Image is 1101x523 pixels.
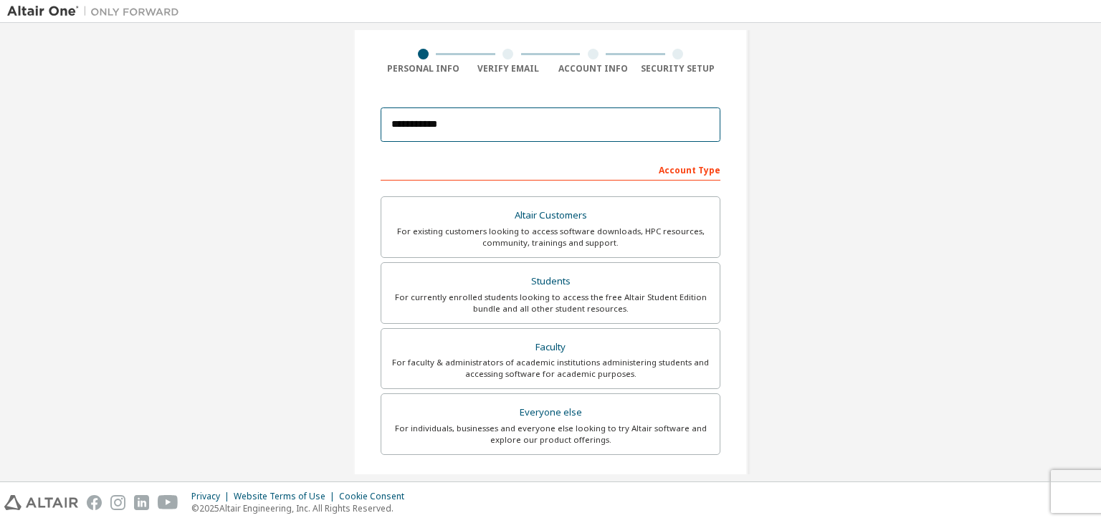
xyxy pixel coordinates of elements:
img: Altair One [7,4,186,19]
div: Verify Email [466,63,551,75]
div: Everyone else [390,403,711,423]
div: For faculty & administrators of academic institutions administering students and accessing softwa... [390,357,711,380]
div: Faculty [390,337,711,358]
img: altair_logo.svg [4,495,78,510]
img: linkedin.svg [134,495,149,510]
div: Cookie Consent [339,491,413,502]
div: Personal Info [381,63,466,75]
img: facebook.svg [87,495,102,510]
div: Website Terms of Use [234,491,339,502]
img: instagram.svg [110,495,125,510]
div: Account Info [550,63,636,75]
div: Account Type [381,158,720,181]
img: youtube.svg [158,495,178,510]
p: © 2025 Altair Engineering, Inc. All Rights Reserved. [191,502,413,514]
div: For currently enrolled students looking to access the free Altair Student Edition bundle and all ... [390,292,711,315]
div: Students [390,272,711,292]
div: Security Setup [636,63,721,75]
div: Privacy [191,491,234,502]
div: Altair Customers [390,206,711,226]
div: For existing customers looking to access software downloads, HPC resources, community, trainings ... [390,226,711,249]
div: For individuals, businesses and everyone else looking to try Altair software and explore our prod... [390,423,711,446]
